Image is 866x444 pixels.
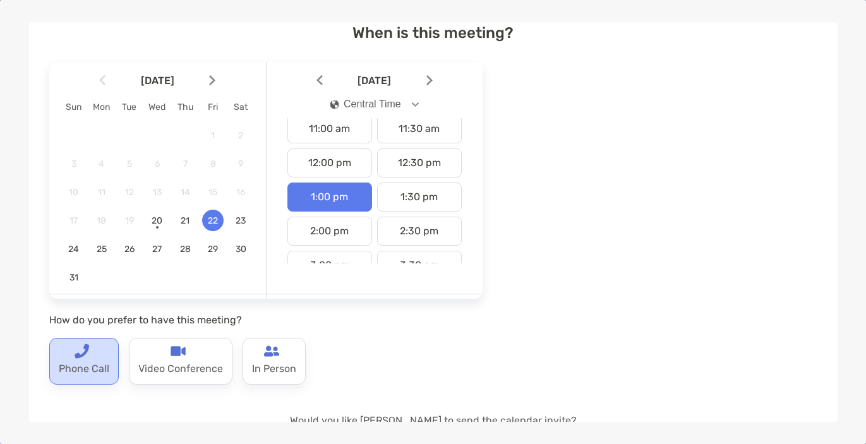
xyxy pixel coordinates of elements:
[330,100,339,109] img: icon
[88,102,116,112] div: Mon
[227,102,255,112] div: Sat
[202,187,224,198] span: 15
[377,183,462,212] div: 1:30 pm
[230,159,251,169] span: 9
[49,24,817,42] h4: When is this meeting?
[91,244,112,255] span: 25
[60,102,88,112] div: Sun
[119,187,140,198] span: 12
[138,359,223,379] p: Video Conference
[108,75,207,87] span: [DATE]
[147,244,168,255] span: 27
[91,215,112,226] span: 18
[426,75,433,86] img: Arrow icon
[377,114,462,143] div: 11:30 am
[119,244,140,255] span: 26
[325,75,424,87] span: [DATE]
[116,102,143,112] div: Tue
[147,187,168,198] span: 13
[287,217,372,246] div: 2:00 pm
[147,159,168,169] span: 6
[287,114,372,143] div: 11:00 am
[411,102,419,107] img: Open dropdown arrow
[316,75,323,86] img: Arrow icon
[377,251,462,280] div: 3:30 pm
[230,130,251,141] span: 2
[49,412,817,428] p: Would you like [PERSON_NAME] to send the calendar invite?
[74,344,89,359] img: type-call
[287,183,372,212] div: 1:00 pm
[202,215,224,226] span: 22
[330,99,401,110] div: Central Time
[119,215,140,226] span: 19
[63,159,85,169] span: 3
[319,90,430,119] button: iconCentral Time
[287,251,372,280] div: 3:00 pm
[264,344,279,359] img: type-call
[230,187,251,198] span: 16
[287,148,372,177] div: 12:00 pm
[202,130,224,141] span: 1
[199,102,227,112] div: Fri
[377,217,462,246] div: 2:30 pm
[174,215,196,226] span: 21
[49,312,483,328] p: How do you prefer to have this meeting?
[63,244,85,255] span: 24
[59,359,109,379] p: Phone Call
[91,187,112,198] span: 11
[202,244,224,255] span: 29
[174,244,196,255] span: 28
[171,344,186,359] img: type-call
[174,159,196,169] span: 7
[209,75,215,86] img: Arrow icon
[143,102,171,112] div: Wed
[230,215,251,226] span: 23
[99,75,105,86] img: Arrow icon
[252,359,296,379] p: In Person
[171,102,199,112] div: Thu
[63,272,85,283] span: 31
[63,215,85,226] span: 17
[174,187,196,198] span: 14
[147,215,168,226] span: 20
[119,159,140,169] span: 5
[377,148,462,177] div: 12:30 pm
[91,159,112,169] span: 4
[202,159,224,169] span: 8
[63,187,85,198] span: 10
[230,244,251,255] span: 30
